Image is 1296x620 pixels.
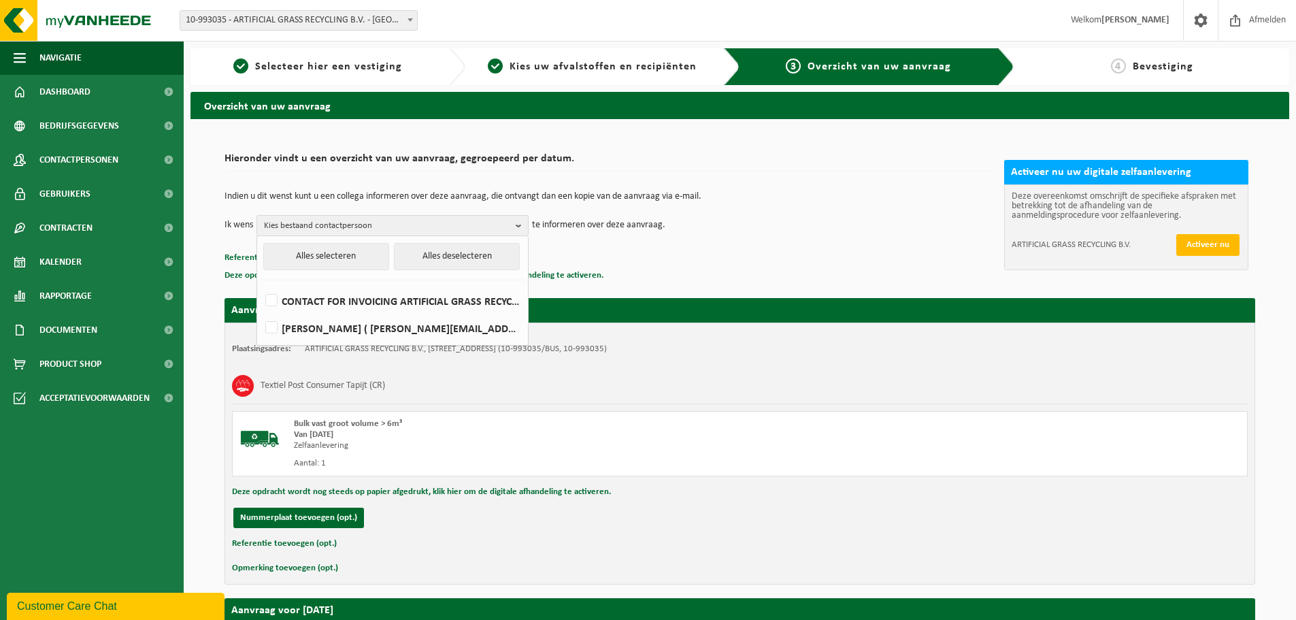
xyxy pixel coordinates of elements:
iframe: chat widget [7,590,227,620]
p: Ik wens [225,215,253,235]
span: Bulk vast groot volume > 6m³ [294,419,402,428]
span: 4 [1111,59,1126,74]
span: Navigatie [39,41,82,75]
span: ARTIFICIAL GRASS RECYCLING B.V. [1012,240,1175,250]
span: Bevestiging [1133,61,1193,72]
button: Alles selecteren [263,243,389,270]
label: CONTACT FOR INVOICING ARTIFICIAL GRASS RECYCLIN ( [EMAIL_ADDRESS][DOMAIN_NAME] ) [263,291,521,311]
span: 10-993035 - ARTIFICIAL GRASS RECYCLING B.V. - AMSTERDAM [180,10,418,31]
div: Aantal: 1 [294,458,795,469]
button: Kies bestaand contactpersoon [256,215,529,235]
strong: Plaatsingsadres: [232,344,291,353]
span: Gebruikers [39,177,90,211]
span: Contactpersonen [39,143,118,177]
td: ARTIFICIAL GRASS RECYCLING B.V., [STREET_ADDRESS] (10-993035/BUS, 10-993035) [305,344,607,355]
strong: [PERSON_NAME] [1101,15,1169,25]
button: Referentie toevoegen (opt.) [225,249,329,267]
button: Deze opdracht wordt nog steeds op papier afgedrukt, klik hier om de digitale afhandeling te activ... [225,267,603,284]
div: Zelfaanlevering [294,440,795,451]
img: BL-SO-LV.png [239,419,280,459]
button: Deze opdracht wordt nog steeds op papier afgedrukt, klik hier om de digitale afhandeling te activ... [232,483,611,501]
span: 3 [786,59,801,74]
h2: Activeer nu uw digitale zelfaanlevering [1004,160,1248,184]
span: Bedrijfsgegevens [39,109,119,143]
button: Opmerking toevoegen (opt.) [232,559,338,577]
span: Contracten [39,211,93,245]
span: Dashboard [39,75,90,109]
label: [PERSON_NAME] ( [PERSON_NAME][EMAIL_ADDRESS][DOMAIN_NAME] ) [263,318,521,338]
span: Selecteer hier een vestiging [255,61,402,72]
strong: Aanvraag voor [DATE] [231,605,333,616]
span: Kies uw afvalstoffen en recipiënten [510,61,697,72]
strong: Van [DATE] [294,430,333,439]
p: Indien u dit wenst kunt u een collega informeren over deze aanvraag, die ontvangt dan een kopie v... [225,192,997,201]
span: 2 [488,59,503,74]
button: Activeer nu [1176,234,1240,256]
h2: Overzicht van uw aanvraag [190,92,1289,118]
span: 1 [233,59,248,74]
h2: Hieronder vindt u een overzicht van uw aanvraag, gegroepeerd per datum. [225,153,997,172]
span: Overzicht van uw aanvraag [808,61,951,72]
button: Nummerplaat toevoegen (opt.) [233,508,364,528]
h3: Textiel Post Consumer Tapijt (CR) [261,375,385,397]
span: Rapportage [39,279,92,313]
button: Alles deselecteren [394,243,520,270]
strong: Aanvraag voor [DATE] [231,305,333,316]
button: Referentie toevoegen (opt.) [232,535,337,553]
p: te informeren over deze aanvraag. [532,215,665,235]
p: Deze overeenkomst omschrijft de specifieke afspraken met betrekking tot de afhandeling van de aan... [1012,192,1241,221]
span: Documenten [39,313,97,347]
span: Kies bestaand contactpersoon [264,216,510,236]
span: Acceptatievoorwaarden [39,381,150,415]
a: 2Kies uw afvalstoffen en recipiënten [472,59,713,75]
span: Product Shop [39,347,101,381]
a: 1Selecteer hier een vestiging [197,59,438,75]
span: Kalender [39,245,82,279]
span: 10-993035 - ARTIFICIAL GRASS RECYCLING B.V. - AMSTERDAM [180,11,417,30]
